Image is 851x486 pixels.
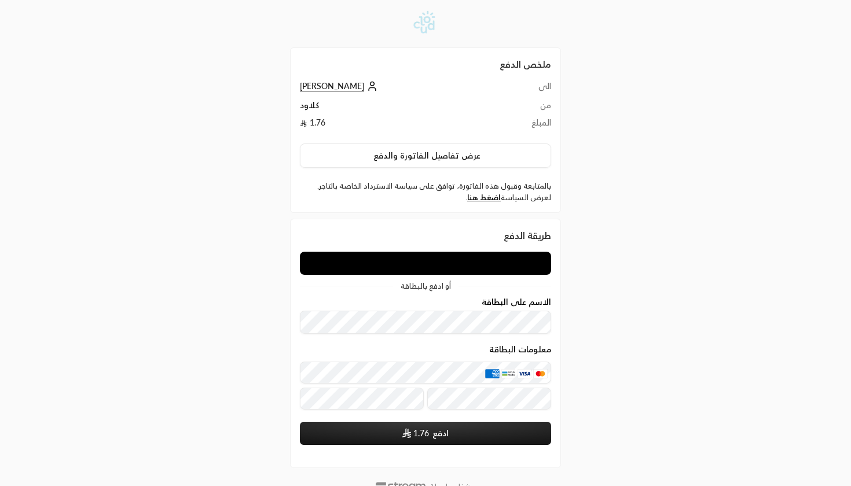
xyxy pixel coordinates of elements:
div: معلومات البطاقة [300,345,551,414]
label: الاسم على البطاقة [482,297,551,307]
td: الى [502,80,551,100]
span: [PERSON_NAME] [300,81,364,91]
div: طريقة الدفع [300,229,551,242]
h2: ملخص الدفع [300,57,551,71]
input: رمز التحقق CVC [427,388,551,410]
input: تاريخ الانتهاء [300,388,424,410]
td: من [502,100,551,117]
button: ادفع SAR1.76 [300,422,551,445]
img: SAR [402,428,411,438]
div: الاسم على البطاقة [300,297,551,334]
td: المبلغ [502,117,551,134]
legend: معلومات البطاقة [300,345,551,354]
a: اضغط هنا [467,193,501,202]
td: كلاود [300,100,502,117]
img: Visa [518,369,531,378]
img: MasterCard [533,369,547,378]
img: MADA [501,369,515,378]
span: 1.76 [413,428,429,439]
td: 1.76 [300,117,502,134]
img: AMEX [485,369,499,378]
label: بالمتابعة وقبول هذه الفاتورة، توافق على سياسة الاسترداد الخاصة بالتاجر. لعرض السياسة . [300,181,551,203]
input: بطاقة ائتمانية [300,362,551,384]
a: [PERSON_NAME] [300,81,380,91]
img: Company Logo [410,7,441,38]
button: عرض تفاصيل الفاتورة والدفع [300,143,551,168]
span: أو ادفع بالبطاقة [401,282,451,290]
